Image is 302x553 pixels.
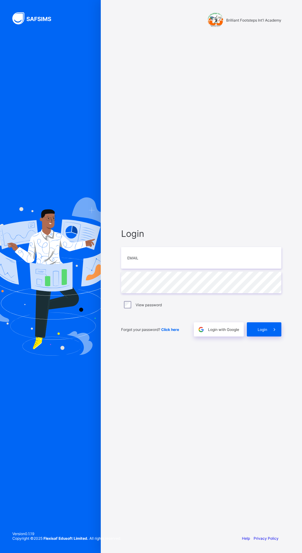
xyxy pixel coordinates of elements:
a: Help [242,536,250,541]
a: Privacy Policy [254,536,279,541]
span: Login [258,327,267,332]
a: Click here [161,327,179,332]
span: Copyright © 2025 All rights reserved. [12,536,121,541]
span: Forgot your password? [121,327,179,332]
label: View password [136,303,162,307]
span: Brilliant Footsteps Int'l Academy [226,18,281,23]
img: google.396cfc9801f0270233282035f929180a.svg [198,326,205,333]
img: SAFSIMS Logo [12,12,59,24]
strong: Flexisaf Edusoft Limited. [43,536,88,541]
span: Login [121,228,281,239]
span: Login with Google [208,327,239,332]
span: Version 0.1.19 [12,531,121,536]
